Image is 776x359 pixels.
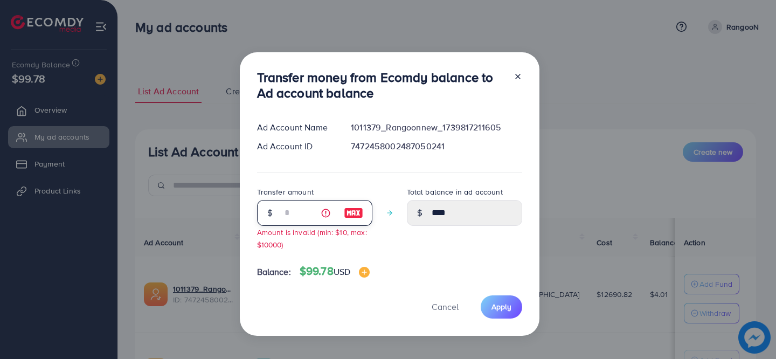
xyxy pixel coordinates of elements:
[248,140,343,153] div: Ad Account ID
[407,187,503,197] label: Total balance in ad account
[257,70,505,101] h3: Transfer money from Ecomdy balance to Ad account balance
[300,265,370,278] h4: $99.78
[342,121,530,134] div: 1011379_Rangoonnew_1739817211605
[491,301,511,312] span: Apply
[342,140,530,153] div: 7472458002487050241
[257,187,314,197] label: Transfer amount
[359,267,370,278] img: image
[481,295,522,319] button: Apply
[248,121,343,134] div: Ad Account Name
[432,301,459,313] span: Cancel
[344,206,363,219] img: image
[418,295,472,319] button: Cancel
[257,227,367,250] small: Amount is invalid (min: $10, max: $10000)
[334,266,350,278] span: USD
[257,266,291,278] span: Balance:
